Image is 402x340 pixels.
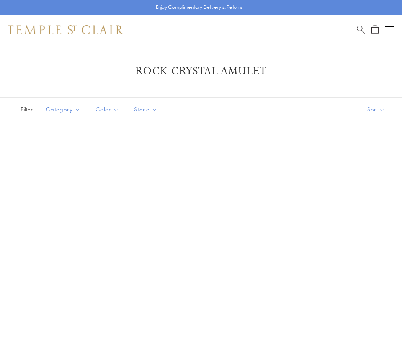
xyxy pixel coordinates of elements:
[19,64,383,78] h1: Rock Crystal Amulet
[357,25,365,34] a: Search
[128,101,163,118] button: Stone
[156,3,243,11] p: Enjoy Complimentary Delivery & Returns
[385,25,394,34] button: Open navigation
[40,101,86,118] button: Category
[92,105,124,114] span: Color
[371,25,379,34] a: Open Shopping Bag
[90,101,124,118] button: Color
[42,105,86,114] span: Category
[350,98,402,121] button: Show sort by
[130,105,163,114] span: Stone
[8,25,123,34] img: Temple St. Clair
